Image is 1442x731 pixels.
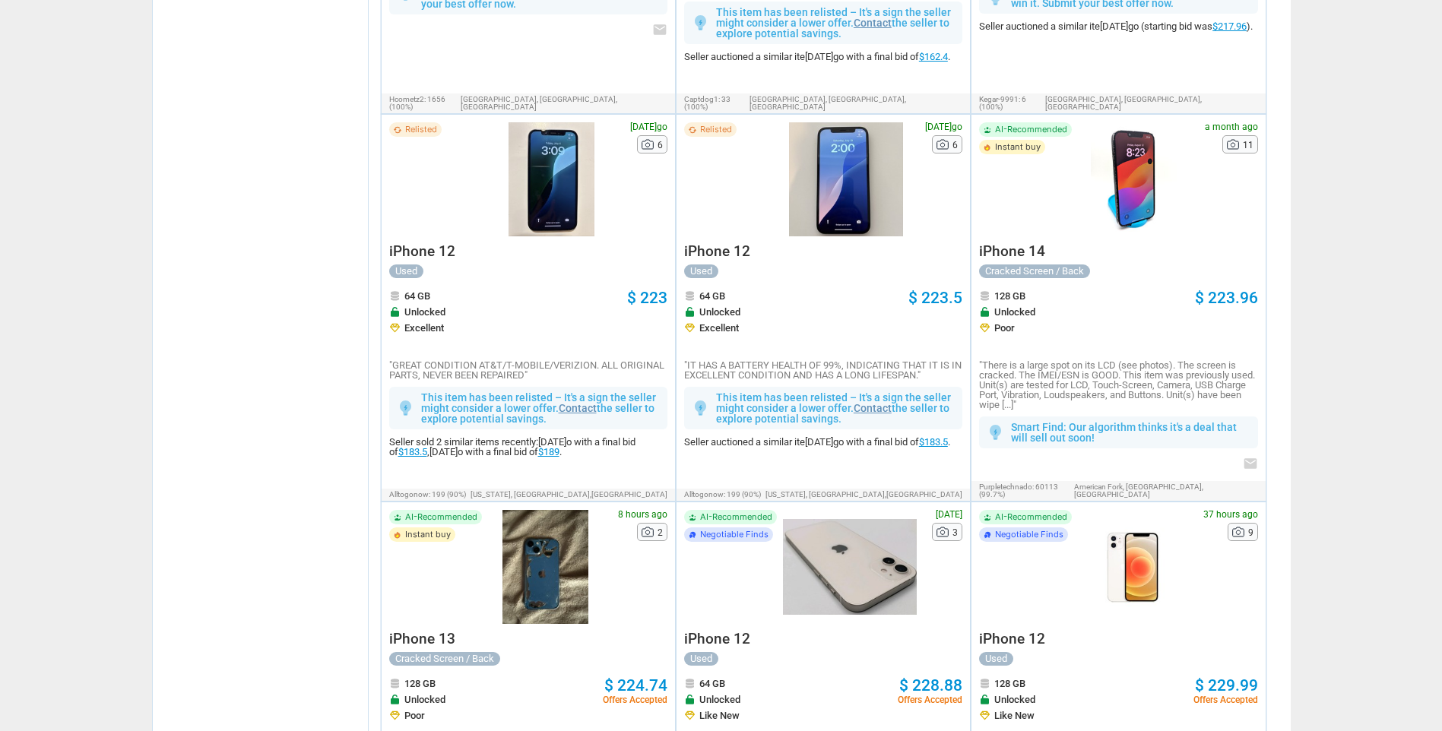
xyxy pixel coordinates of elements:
[994,291,1025,301] span: 128 GB
[404,710,425,720] span: Poor
[952,528,958,537] span: 3
[925,122,962,131] span: [DATE]go
[658,528,663,537] span: 2
[404,291,430,301] span: 64 GB
[630,122,667,131] span: [DATE]go
[1243,141,1253,150] span: 11
[979,652,1013,666] div: Used
[699,307,740,317] span: Unlocked
[1074,483,1257,498] span: American Fork, [GEOGRAPHIC_DATA],[GEOGRAPHIC_DATA]
[389,247,455,258] a: iPhone 12
[727,490,761,498] span: 199 (90%)
[389,490,430,498] span: alltogonow:
[421,392,660,424] p: This item has been relisted – It's a sign the seller might consider a lower offer. the seller to ...
[699,323,739,333] span: Excellent
[684,437,962,447] div: Seller auctioned a similar ite[DATE]go with a final bid of .
[699,291,725,301] span: 64 GB
[936,510,962,519] span: [DATE]
[405,513,477,521] span: AI-Recommended
[765,491,962,498] span: [US_STATE], [GEOGRAPHIC_DATA],[GEOGRAPHIC_DATA]
[1248,528,1253,537] span: 9
[979,247,1045,258] a: iPhone 14
[684,242,750,260] span: iPhone 12
[389,652,500,666] div: Cracked Screen / Back
[1195,289,1258,307] span: $ 223.96
[389,437,667,457] div: Seller sold 2 similar items recently:[DATE]o with a final bid of ,[DATE]o with a final bid of .
[603,695,667,704] span: Offers Accepted
[1205,122,1258,131] span: a month ago
[389,634,455,646] a: iPhone 13
[684,95,731,111] span: 33 (100%)
[995,125,1067,134] span: AI-Recommended
[854,402,892,414] a: Contact
[979,634,1045,646] a: iPhone 12
[684,264,718,278] div: Used
[700,125,732,134] span: Relisted
[389,360,667,380] p: "GREAT CONDITION AT&T/T-MOBILE/VERIZION. ALL ORIGINAL PARTS, NEVER BEEN REPAIRED"
[1011,422,1250,443] p: Smart Find: Our algorithm thinks it's a deal that will sell out soon!
[979,630,1045,647] span: iPhone 12
[684,95,720,103] span: captdog1:
[389,242,455,260] span: iPhone 12
[979,483,1058,498] span: 60113 (99.7%)
[952,141,958,150] span: 6
[995,530,1063,539] span: Negotiable Finds
[604,678,667,694] a: $ 224.74
[716,392,955,424] p: This item has been relisted – It's a sign the seller might consider a lower offer. the seller to ...
[389,264,423,278] div: Used
[1045,96,1258,111] span: [GEOGRAPHIC_DATA], [GEOGRAPHIC_DATA],[GEOGRAPHIC_DATA]
[994,695,1035,704] span: Unlocked
[995,143,1041,151] span: Instant buy
[750,96,962,111] span: [GEOGRAPHIC_DATA], [GEOGRAPHIC_DATA],[GEOGRAPHIC_DATA]
[979,264,1090,278] div: Cracked Screen / Back
[405,530,451,539] span: Instant buy
[1203,510,1258,519] span: 37 hours ago
[538,446,559,457] a: $189
[604,676,667,695] span: $ 224.74
[684,360,962,380] p: "IT HAS A BATTERY HEALTH OF 99%, INDICATING THAT IT IS IN EXCELLENT CONDITION AND HAS A LONG LIFE...
[919,51,948,62] a: $162.4
[908,290,962,306] a: $ 223.5
[994,307,1035,317] span: Unlocked
[1212,21,1247,32] a: $217.96
[1193,695,1258,704] span: Offers Accepted
[559,402,597,414] a: Contact
[627,289,667,307] span: $ 223
[899,676,962,695] span: $ 228.88
[404,323,444,333] span: Excellent
[995,513,1067,521] span: AI-Recommended
[979,21,1257,31] div: Seller auctioned a similar ite[DATE]go (starting bid was ).
[899,678,962,694] a: $ 228.88
[684,52,962,62] div: Seller auctioned a similar ite[DATE]go with a final bid of .
[1243,456,1258,471] i: email
[398,446,427,457] a: $183.5
[404,695,445,704] span: Unlocked
[389,95,445,111] span: 1656 (100%)
[652,22,667,37] i: email
[432,490,466,498] span: 199 (90%)
[919,436,948,448] a: $183.5
[1195,290,1258,306] a: $ 223.96
[699,710,740,720] span: Like New
[979,360,1257,410] p: "There is a large spot on its LCD (see photos). The screen is cracked. The IMEI/ESN is GOOD. This...
[684,652,718,666] div: Used
[461,96,667,111] span: [GEOGRAPHIC_DATA], [GEOGRAPHIC_DATA],[GEOGRAPHIC_DATA]
[979,483,1034,491] span: purpletechnado:
[658,141,663,150] span: 6
[898,695,962,704] span: Offers Accepted
[618,510,667,519] span: 8 hours ago
[405,125,437,134] span: Relisted
[854,17,892,29] a: Contact
[1195,676,1258,695] span: $ 229.99
[684,490,725,498] span: alltogonow:
[908,289,962,307] span: $ 223.5
[684,247,750,258] a: iPhone 12
[389,630,455,647] span: iPhone 13
[1195,678,1258,694] a: $ 229.99
[404,679,436,688] span: 128 GB
[684,630,750,647] span: iPhone 12
[716,7,955,39] p: This item has been relisted – It's a sign the seller might consider a lower offer. the seller to ...
[994,323,1015,333] span: Poor
[684,634,750,646] a: iPhone 12
[979,242,1045,260] span: iPhone 14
